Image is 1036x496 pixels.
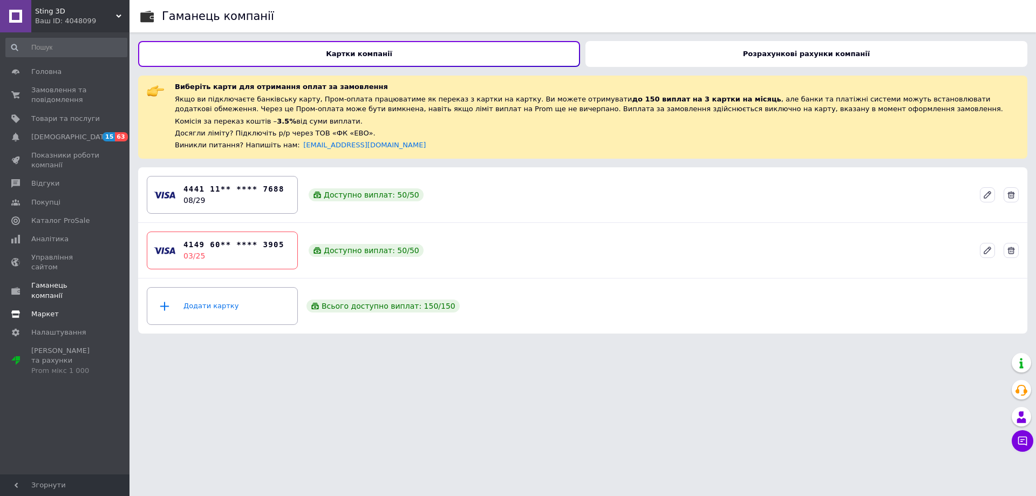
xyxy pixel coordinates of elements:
div: Prom мікс 1 000 [31,366,100,376]
span: Управління сайтом [31,253,100,272]
span: Маркет [31,309,59,319]
div: Доступно виплат: 50 / 50 [309,188,424,201]
span: Показники роботи компанії [31,151,100,170]
span: Sting 3D [35,6,116,16]
div: Досягли ліміту? Підключіть р/р через ТОВ «ФК «ЕВО». [175,128,1019,138]
span: Товари та послуги [31,114,100,124]
div: Гаманець компанії [162,11,274,22]
div: Виникли питання? Напишіть нам: [175,140,1019,150]
span: Гаманець компанії [31,281,100,300]
span: [PERSON_NAME] та рахунки [31,346,100,376]
span: Покупці [31,198,60,207]
button: Чат з покупцем [1012,430,1033,452]
b: Картки компанії [326,50,392,58]
span: до 150 виплат на 3 картки на місяць [632,95,781,103]
span: Налаштування [31,328,86,337]
a: [EMAIL_ADDRESS][DOMAIN_NAME] [303,141,426,149]
span: 15 [103,132,115,141]
span: [DEMOGRAPHIC_DATA] [31,132,111,142]
b: Розрахункові рахунки компанії [743,50,870,58]
input: Пошук [5,38,127,57]
div: Доступно виплат: 50 / 50 [309,244,424,257]
span: Виберіть карти для отримання оплат за замовлення [175,83,388,91]
span: Головна [31,67,62,77]
time: 08/29 [183,196,205,205]
span: Замовлення та повідомлення [31,85,100,105]
span: Каталог ProSale [31,216,90,226]
span: 63 [115,132,127,141]
div: Додати картку [154,290,291,322]
div: Якщо ви підключаєте банківську карту, Пром-оплата працюватиме як переказ з картки на картку. Ви м... [175,94,1019,114]
div: Всього доступно виплат: 150 / 150 [306,300,460,312]
span: Аналітика [31,234,69,244]
div: Комісія за переказ коштів – від суми виплати. [175,117,1019,127]
span: 3.5% [277,117,296,125]
img: :point_right: [147,82,164,99]
span: Відгуки [31,179,59,188]
div: Ваш ID: 4048099 [35,16,129,26]
time: 03/25 [183,252,205,260]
